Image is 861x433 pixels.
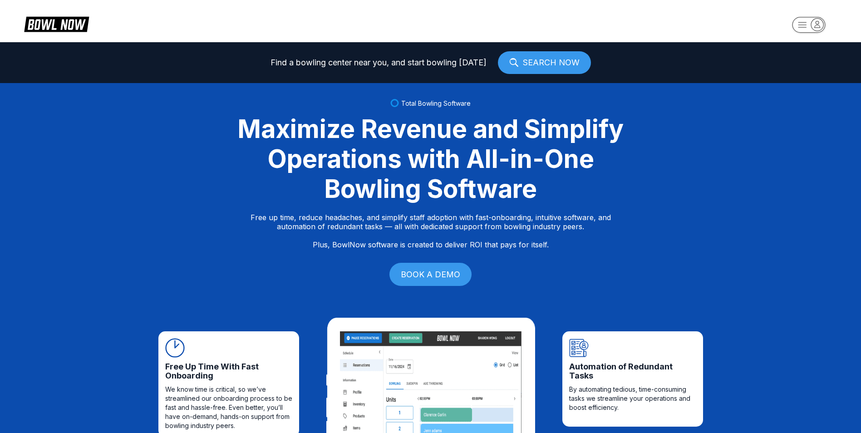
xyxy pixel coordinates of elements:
span: By automating tedious, time-consuming tasks we streamline your operations and boost efficiency. [569,385,696,412]
span: We know time is critical, so we’ve streamlined our onboarding process to be fast and hassle-free.... [165,385,292,430]
a: BOOK A DEMO [389,263,472,286]
p: Free up time, reduce headaches, and simplify staff adoption with fast-onboarding, intuitive softw... [251,213,611,249]
div: Maximize Revenue and Simplify Operations with All-in-One Bowling Software [226,114,635,204]
a: SEARCH NOW [498,51,591,74]
span: Total Bowling Software [401,99,471,107]
span: Free Up Time With Fast Onboarding [165,362,292,380]
span: Find a bowling center near you, and start bowling [DATE] [271,58,487,67]
span: Automation of Redundant Tasks [569,362,696,380]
